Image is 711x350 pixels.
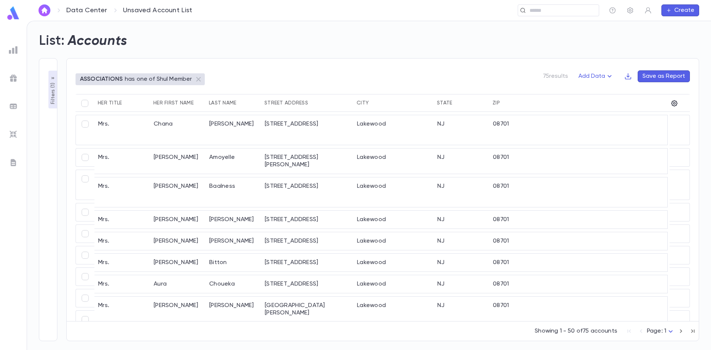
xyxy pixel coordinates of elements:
div: [STREET_ADDRESS] [261,211,353,229]
div: Mrs. [94,115,150,145]
div: [PERSON_NAME] [206,115,261,145]
div: [PERSON_NAME] [150,211,206,229]
div: [PERSON_NAME] [206,211,261,229]
button: Add Data [574,70,618,82]
div: Her First Name [153,100,194,106]
div: Her Title [98,100,122,106]
div: 08701 [489,297,545,322]
div: Lakewood [353,254,434,271]
div: Mrs. [94,275,150,293]
div: City [357,100,369,106]
div: Aura [150,275,206,293]
div: NJ [434,115,489,145]
div: Mrs. [94,177,150,207]
div: NJ [434,275,489,293]
div: NJ [434,232,489,250]
div: 08701 [489,254,545,271]
button: Save as Report [638,70,690,82]
div: Mrs. [94,211,150,229]
div: Bitton [206,254,261,271]
div: 08701 [489,177,545,207]
div: Chana [150,115,206,145]
div: Lakewood [353,211,434,229]
div: [PERSON_NAME] [150,232,206,250]
h2: List: [39,33,65,49]
div: NJ [434,297,489,322]
p: Unsaved Account List [123,6,193,14]
div: Lakewood [353,115,434,145]
div: 08701 [489,115,545,145]
div: Mrs. [94,254,150,271]
p: Filters ( 1 ) [49,81,57,104]
div: [GEOGRAPHIC_DATA][PERSON_NAME] [261,297,353,322]
h2: Accounts [68,33,127,49]
div: State [437,100,452,106]
div: Amoyelle [206,149,261,174]
div: ASSOCIATIONShas one of Shul Member [76,73,205,85]
p: 75 results [543,73,568,80]
p: Showing 1 - 50 of 75 accounts [535,327,617,335]
div: [PERSON_NAME] [150,254,206,271]
img: campaigns_grey.99e729a5f7ee94e3726e6486bddda8f1.svg [9,74,18,83]
div: [PERSON_NAME] [206,297,261,322]
div: [PERSON_NAME] [206,232,261,250]
div: Mrs. [94,149,150,174]
div: Lakewood [353,177,434,207]
div: 08701 [489,149,545,174]
img: logo [6,6,21,20]
div: Mrs. [94,297,150,322]
div: NJ [434,149,489,174]
div: [STREET_ADDRESS] [261,177,353,207]
img: imports_grey.530a8a0e642e233f2baf0ef88e8c9fcb.svg [9,130,18,139]
div: NJ [434,254,489,271]
img: home_white.a664292cf8c1dea59945f0da9f25487c.svg [40,7,49,13]
button: Filters (1) [49,71,57,109]
div: [PERSON_NAME] [150,177,206,207]
p: has one of Shul Member [125,76,192,83]
div: 08701 [489,232,545,250]
div: 08701 [489,211,545,229]
div: [PERSON_NAME] [150,297,206,322]
button: Create [661,4,699,16]
div: Lakewood [353,232,434,250]
div: NJ [434,177,489,207]
div: Choueka [206,275,261,293]
div: [STREET_ADDRESS] [261,254,353,271]
div: [PERSON_NAME] [150,149,206,174]
div: Lakewood [353,297,434,322]
div: Last Name [209,100,237,106]
img: batches_grey.339ca447c9d9533ef1741baa751efc33.svg [9,102,18,111]
div: Street Address [264,100,308,106]
div: Lakewood [353,275,434,293]
div: 08701 [489,275,545,293]
div: [STREET_ADDRESS] [261,232,353,250]
span: Page: 1 [647,328,666,334]
div: [STREET_ADDRESS] [261,275,353,293]
div: [STREET_ADDRESS] [261,115,353,145]
p: ASSOCIATIONS [80,76,123,83]
a: Data Center [66,6,107,14]
img: letters_grey.7941b92b52307dd3b8a917253454ce1c.svg [9,158,18,167]
div: Mrs. [94,232,150,250]
img: reports_grey.c525e4749d1bce6a11f5fe2a8de1b229.svg [9,46,18,54]
div: Zip [493,100,500,106]
div: Baalness [206,177,261,207]
div: [STREET_ADDRESS][PERSON_NAME] [261,149,353,174]
div: Page: 1 [647,326,675,337]
div: NJ [434,211,489,229]
div: Lakewood [353,149,434,174]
